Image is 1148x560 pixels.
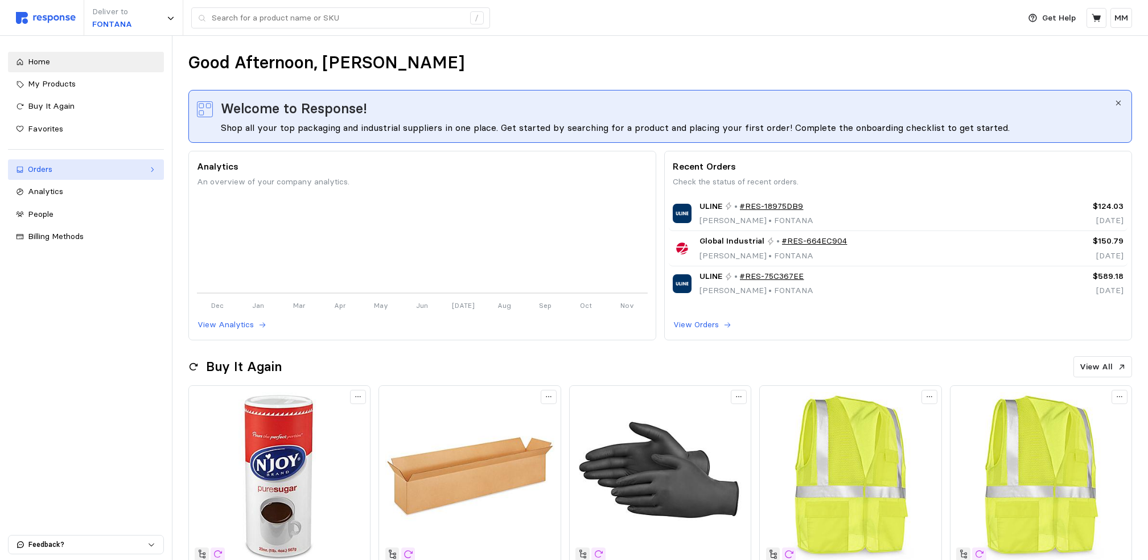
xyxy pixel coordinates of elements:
a: Home [8,52,164,72]
p: View Orders [673,319,719,331]
tspan: Dec [211,301,224,310]
p: [DATE] [1017,285,1124,297]
a: #RES-75C367EE [740,270,804,283]
img: ULINE [673,274,692,293]
p: • [734,200,738,213]
h2: Buy It Again [206,358,282,376]
div: / [470,11,484,25]
span: Global Industrial [700,235,764,248]
tspan: [DATE] [452,301,475,310]
span: ULINE [700,200,722,213]
img: svg%3e [197,101,213,117]
p: Analytics [197,159,648,174]
p: [PERSON_NAME] FONTANA [700,215,813,227]
span: My Products [28,79,76,89]
p: $589.18 [1017,270,1124,283]
p: [PERSON_NAME] FONTANA [700,250,847,262]
tspan: May [374,301,388,310]
span: • [767,250,774,261]
p: Deliver to [92,6,132,18]
span: • [767,215,774,225]
tspan: Oct [580,301,592,310]
img: ULINE [673,204,692,223]
input: Search for a product name or SKU [212,8,464,28]
h1: Good Afternoon, [PERSON_NAME] [188,52,464,74]
img: Global Industrial [673,239,692,258]
p: [DATE] [1017,250,1124,262]
p: [PERSON_NAME] FONTANA [700,285,813,297]
button: Get Help [1022,7,1083,29]
span: Analytics [28,186,63,196]
div: Shop all your top packaging and industrial suppliers in one place. Get started by searching for a... [221,121,1114,134]
span: Buy It Again [28,101,75,111]
p: [DATE] [1017,215,1124,227]
p: An overview of your company analytics. [197,176,648,188]
p: • [776,235,780,248]
button: MM [1110,8,1132,28]
a: People [8,204,164,225]
a: #RES-18975DB9 [740,200,804,213]
p: Feedback? [28,540,147,550]
a: Orders [8,159,164,180]
span: ULINE [700,270,722,283]
p: Recent Orders [673,159,1124,174]
tspan: Mar [293,301,306,310]
a: My Products [8,74,164,94]
a: #RES-664EC904 [782,235,847,248]
a: Billing Methods [8,227,164,247]
span: Favorites [28,123,63,134]
span: • [767,285,774,295]
p: $150.79 [1017,235,1124,248]
p: FONTANA [92,18,132,31]
p: $124.03 [1017,200,1124,213]
tspan: Jan [252,301,264,310]
button: View All [1073,356,1132,378]
div: Orders [28,163,144,176]
p: Check the status of recent orders. [673,176,1124,188]
img: svg%3e [16,12,76,24]
a: Favorites [8,119,164,139]
tspan: Sep [539,301,552,310]
tspan: Apr [334,301,346,310]
a: Buy It Again [8,96,164,117]
button: Feedback? [9,536,163,554]
p: Get Help [1043,12,1076,24]
button: View Orders [673,318,732,332]
span: Welcome to Response! [221,98,367,119]
a: Analytics [8,182,164,202]
span: Home [28,56,50,67]
button: View Analytics [197,318,267,332]
tspan: Aug [497,301,511,310]
p: View All [1080,361,1113,373]
span: Billing Methods [28,231,84,241]
span: People [28,209,54,219]
p: MM [1114,12,1128,24]
p: • [734,270,738,283]
tspan: Jun [416,301,428,310]
p: View Analytics [197,319,254,331]
tspan: Nov [620,301,634,310]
